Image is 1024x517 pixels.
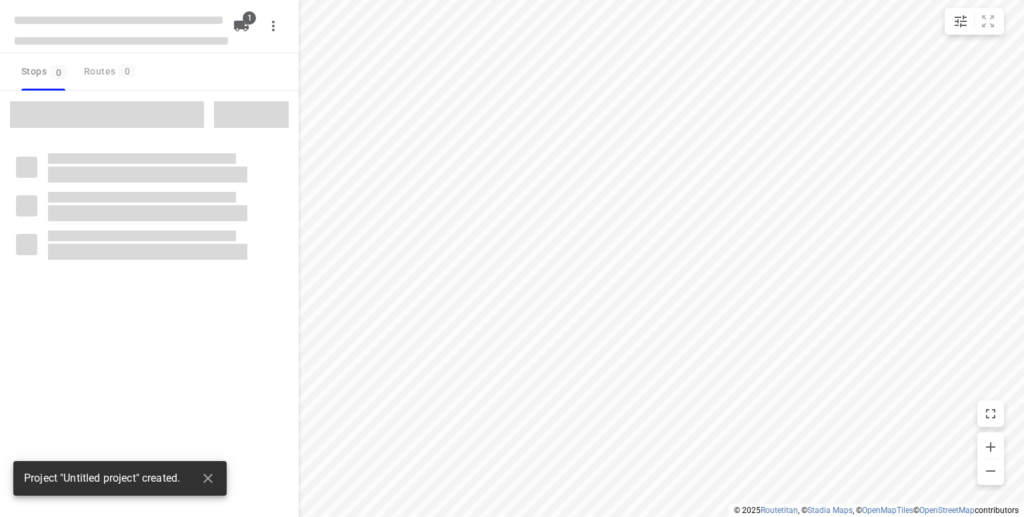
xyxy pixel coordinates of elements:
li: © 2025 , © , © © contributors [734,506,1019,515]
button: Map settings [947,8,974,35]
a: Stadia Maps [807,506,853,515]
span: Project "Untitled project" created. [24,471,180,486]
a: OpenStreetMap [919,506,975,515]
div: small contained button group [945,8,1004,35]
a: OpenMapTiles [862,506,913,515]
a: Routetitan [761,506,798,515]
